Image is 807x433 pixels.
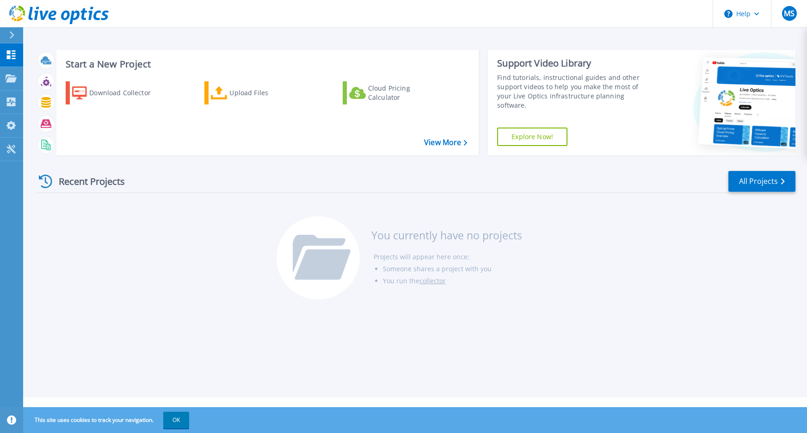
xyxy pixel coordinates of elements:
div: Download Collector [89,84,163,102]
a: Upload Files [204,81,308,104]
li: Projects will appear here once: [374,251,522,263]
a: View More [424,138,467,147]
span: This site uses cookies to track your navigation. [25,412,189,428]
a: Download Collector [66,81,169,104]
div: Recent Projects [36,170,137,193]
a: All Projects [728,171,795,192]
li: You run the [383,275,522,287]
h3: You currently have no projects [371,230,522,240]
div: Cloud Pricing Calculator [368,84,442,102]
button: OK [163,412,189,428]
div: Find tutorials, instructional guides and other support videos to help you make the most of your L... [497,73,653,110]
div: Support Video Library [497,57,653,69]
a: Cloud Pricing Calculator [343,81,446,104]
span: MS [784,10,795,17]
h3: Start a New Project [66,59,467,69]
a: collector [419,276,446,285]
div: Upload Files [229,84,303,102]
a: Explore Now! [497,128,567,146]
li: Someone shares a project with you [383,263,522,275]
